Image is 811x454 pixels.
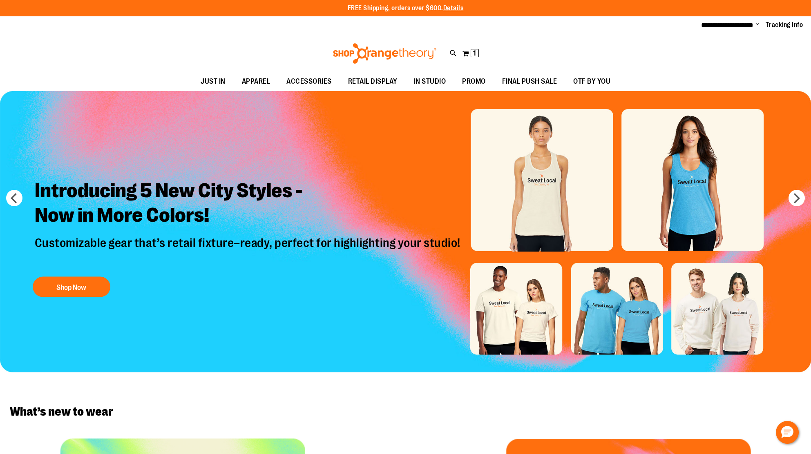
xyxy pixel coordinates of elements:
span: APPAREL [242,72,270,91]
a: APPAREL [234,72,279,91]
a: ACCESSORIES [278,72,340,91]
img: Shop Orangetheory [332,43,438,64]
a: PROMO [454,72,494,91]
a: OTF BY YOU [565,72,619,91]
span: OTF BY YOU [573,72,610,91]
button: Shop Now [33,277,110,297]
span: ACCESSORIES [286,72,332,91]
span: 1 [473,49,476,57]
a: RETAIL DISPLAY [340,72,406,91]
a: Details [443,4,464,12]
span: JUST IN [201,72,226,91]
h2: What’s new to wear [10,405,801,418]
span: FINAL PUSH SALE [502,72,557,91]
a: FINAL PUSH SALE [494,72,565,91]
p: FREE Shipping, orders over $600. [348,4,464,13]
a: Tracking Info [766,20,803,29]
button: Account menu [755,21,760,29]
button: next [789,190,805,206]
span: IN STUDIO [414,72,446,91]
span: PROMO [462,72,486,91]
p: Customizable gear that’s retail fixture–ready, perfect for highlighting your studio! [29,236,469,269]
button: prev [6,190,22,206]
button: Hello, have a question? Let’s chat. [776,421,799,444]
a: IN STUDIO [406,72,454,91]
h2: Introducing 5 New City Styles - Now in More Colors! [29,172,469,236]
a: JUST IN [192,72,234,91]
span: RETAIL DISPLAY [348,72,398,91]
